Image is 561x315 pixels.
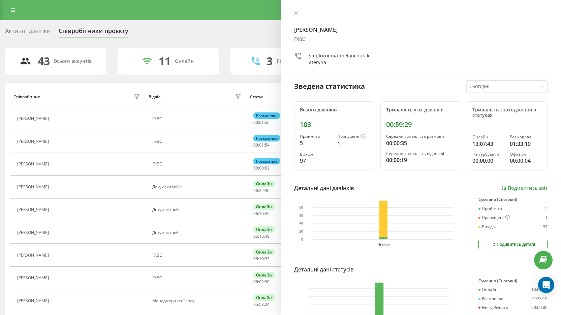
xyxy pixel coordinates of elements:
div: Відділ [149,95,160,99]
span: 02 [265,165,270,171]
div: Документообіг [152,185,243,189]
div: Не турбувати [478,305,508,310]
span: 53 [259,301,264,307]
span: 42 [265,211,270,216]
span: 30 [265,279,270,285]
div: Онлайн [253,226,275,233]
span: 01 [259,120,264,125]
div: 00:00:00 [531,305,548,310]
span: 06 [253,211,258,216]
div: Детальні дані дзвінків [294,184,354,192]
div: Онлайн [472,135,504,139]
div: 11 [159,55,171,68]
div: Розмовляє [478,296,503,301]
div: Тривалість знаходження в статусах [472,107,542,119]
span: 24 [265,301,270,307]
div: ГХВС [152,139,243,144]
div: 97 [300,157,332,165]
button: Подивитись деталі [478,240,548,249]
text: 20 [299,230,303,233]
div: [PERSON_NAME] [17,207,51,212]
div: [PERSON_NAME] [17,116,51,121]
span: 00 [259,165,264,171]
div: Сумарно (Сьогодні) [478,197,548,202]
div: Онлайн [253,294,275,301]
div: Подивитись деталі [491,242,535,247]
div: 00:00:19 [386,156,456,164]
span: 54 [265,142,270,148]
div: 00:00:04 [510,157,542,165]
div: Онлайн [253,249,275,255]
span: 06 [253,256,258,262]
span: 02 [259,279,264,285]
span: 00 [253,165,258,171]
text: 60 [299,214,303,217]
div: : : [253,280,270,284]
div: : : [253,211,270,216]
div: 00:00:35 [386,139,456,147]
div: 1 [545,215,548,220]
div: ГХВС [152,162,243,166]
div: 00:00:00 [472,157,504,165]
div: [PERSON_NAME] [17,162,51,166]
div: Пропущені [478,215,510,220]
div: : : [253,234,270,239]
span: 49 [265,233,270,239]
span: 01 [259,142,264,148]
div: Офлайн [510,152,542,157]
span: 56 [265,120,270,125]
div: [PERSON_NAME] [17,139,51,144]
div: ГХВС [152,275,243,280]
span: 15 [259,233,264,239]
div: : : [253,188,270,193]
div: Співробітник [13,95,40,99]
span: 30 [265,188,270,193]
div: [PERSON_NAME] [17,298,51,303]
span: 06 [253,233,258,239]
div: Вихідні [300,152,332,157]
div: Прийнято [300,134,332,139]
div: Вихідні [478,225,496,229]
span: 16 [259,211,264,216]
div: Розмовляє [253,112,280,119]
div: 1 [337,140,369,148]
div: Всього дзвінків [300,107,369,113]
span: 05 [253,301,258,307]
div: : : [253,143,270,148]
div: 3 [267,55,273,68]
text: 80 [299,206,303,209]
div: : : [253,120,270,125]
div: [PERSON_NAME] [17,185,51,189]
div: 00:59:29 [386,121,456,129]
div: : : [253,302,270,307]
div: Сумарно (Сьогодні) [478,279,548,283]
span: 10 [259,256,264,262]
div: Пропущені [337,134,369,139]
a: Подивитись звіт [501,185,548,191]
div: Тривалість усіх дзвінків [386,107,456,113]
div: 43 [38,55,50,68]
div: steplocomua_melanchuk_kateryna [309,52,370,66]
div: Open Intercom Messenger [538,277,554,293]
div: Розмовляють [277,58,309,64]
div: Онлайн [253,272,275,278]
div: : : [253,166,270,170]
h4: [PERSON_NAME] [294,26,548,34]
div: Онлайн [175,58,194,64]
div: 01:33:19 [510,140,542,148]
div: ГХВС [294,36,548,42]
div: Документообіг [152,230,243,235]
div: Співробітники проєкту [59,27,128,38]
span: 00 [253,120,258,125]
div: Онлайн [253,181,275,187]
div: 5 [300,139,332,147]
div: : : [253,257,270,261]
div: [PERSON_NAME] [17,253,51,258]
span: 22 [259,188,264,193]
div: Менеджери по Теплу [152,298,243,303]
div: Статус [250,95,263,99]
span: 00 [253,142,258,148]
div: 5 [545,206,548,211]
div: 13:07:43 [472,140,504,148]
div: 13:07:43 [531,287,548,292]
